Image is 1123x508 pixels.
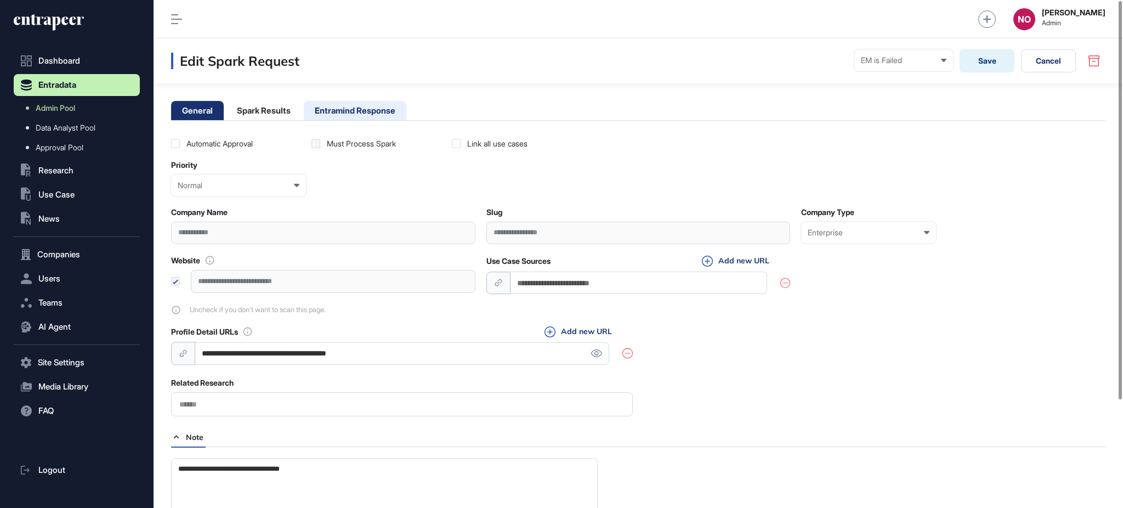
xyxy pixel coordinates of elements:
[38,323,71,331] span: AI Agent
[38,215,60,223] span: News
[36,104,75,112] span: Admin Pool
[19,118,140,138] a: Data Analyst Pool
[1042,8,1105,17] strong: [PERSON_NAME]
[14,208,140,230] button: News
[226,101,302,120] li: Spark Results
[861,56,946,65] div: EM is Failed
[171,161,197,170] label: Priority
[171,379,234,387] label: Related Research
[541,326,615,338] button: Add new URL
[486,208,502,217] label: Slug
[14,74,140,96] button: Entradata
[960,49,1014,72] button: Save
[14,50,140,72] a: Dashboard
[14,316,140,338] button: AI Agent
[36,123,95,132] span: Data Analyst Pool
[14,160,140,182] button: Research
[327,138,396,149] div: Must Process Spark
[14,292,140,314] button: Teams
[171,53,299,69] h3: Edit Spark Request
[1013,8,1035,30] button: NO
[38,298,63,307] span: Teams
[801,208,854,217] label: Company Type
[171,208,228,217] label: Company Name
[171,101,224,120] li: General
[37,250,80,259] span: Companies
[808,228,929,237] div: Enterprise
[1042,19,1105,27] span: Admin
[36,143,83,152] span: Approval Pool
[1021,49,1076,72] button: Cancel
[38,358,84,367] span: Site Settings
[171,256,200,265] label: Website
[14,244,140,266] button: Companies
[304,101,406,120] li: Entramind Response
[19,138,140,157] a: Approval Pool
[14,184,140,206] button: Use Case
[38,81,76,89] span: Entradata
[38,382,88,391] span: Media Library
[178,181,299,190] div: Normal
[699,255,773,267] button: Add new URL
[186,138,253,149] div: Automatic Approval
[14,268,140,290] button: Users
[38,466,65,475] span: Logout
[14,400,140,422] button: FAQ
[38,407,54,415] span: FAQ
[171,427,206,447] div: Note
[38,166,73,175] span: Research
[171,328,238,336] label: Profile Detail URLs
[14,459,140,481] a: Logout
[190,306,326,314] span: Uncheck if you don't want to scan this page.
[14,376,140,398] button: Media Library
[38,57,80,65] span: Dashboard
[38,274,60,283] span: Users
[19,98,140,118] a: Admin Pool
[467,138,528,149] div: Link all use cases
[486,257,551,266] label: Use Case Sources
[38,190,75,199] span: Use Case
[14,352,140,374] button: Site Settings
